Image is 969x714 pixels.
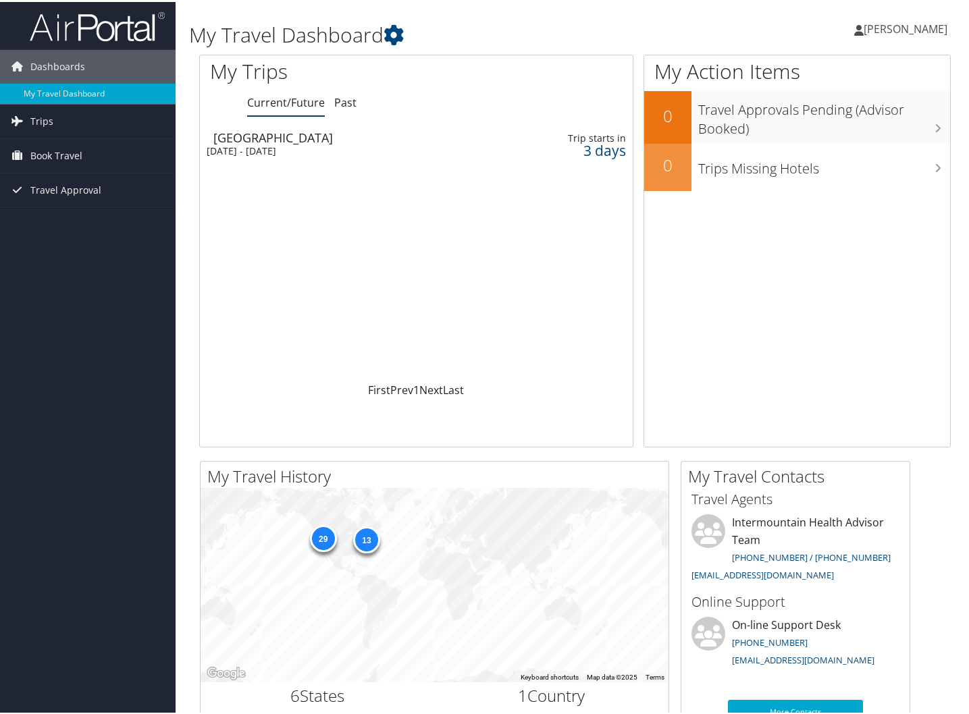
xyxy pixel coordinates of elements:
a: [PHONE_NUMBER] [732,634,808,647]
img: Google [204,663,248,680]
h3: Trips Missing Hotels [698,150,950,176]
h2: States [211,682,425,705]
div: 13 [353,524,380,551]
a: [PERSON_NAME] [854,7,961,47]
a: Open this area in Google Maps (opens a new window) [204,663,248,680]
span: 6 [290,682,300,705]
a: [EMAIL_ADDRESS][DOMAIN_NAME] [691,567,834,579]
a: Terms (opens in new tab) [646,671,664,679]
span: Map data ©2025 [587,671,637,679]
div: [GEOGRAPHIC_DATA] [213,130,490,142]
span: Book Travel [30,137,82,171]
a: Prev [390,381,413,395]
li: Intermountain Health Advisor Team [685,512,906,584]
a: Next [419,381,443,395]
a: Current/Future [247,93,325,108]
a: [EMAIL_ADDRESS][DOMAIN_NAME] [732,652,874,664]
div: [DATE] - [DATE] [207,143,483,155]
span: 1 [518,682,527,705]
h2: 0 [644,152,691,175]
img: airportal-logo.png [30,9,165,40]
li: On-line Support Desk [685,615,906,670]
h1: My Travel Dashboard [189,19,704,47]
button: Keyboard shortcuts [521,671,579,680]
span: [PERSON_NAME] [864,20,947,34]
h3: Travel Agents [691,488,899,507]
div: 3 days [532,142,626,155]
a: [PHONE_NUMBER] / [PHONE_NUMBER] [732,549,891,561]
div: Trip starts in [532,130,626,142]
a: Last [443,381,464,395]
h1: My Action Items [644,55,950,84]
h3: Online Support [691,591,899,609]
h3: Travel Approvals Pending (Advisor Booked) [698,92,950,136]
span: Travel Approval [30,171,101,205]
div: 29 [309,523,336,550]
h2: My Travel Contacts [688,463,910,486]
span: Trips [30,103,53,136]
span: Dashboards [30,48,85,82]
h2: My Travel History [207,463,669,486]
a: 1 [413,381,419,395]
a: Past [334,93,357,108]
h2: 0 [644,103,691,126]
h2: Country [445,682,659,705]
a: 0Travel Approvals Pending (Advisor Booked) [644,89,950,141]
a: 0Trips Missing Hotels [644,142,950,189]
a: First [368,381,390,395]
h1: My Trips [210,55,442,84]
